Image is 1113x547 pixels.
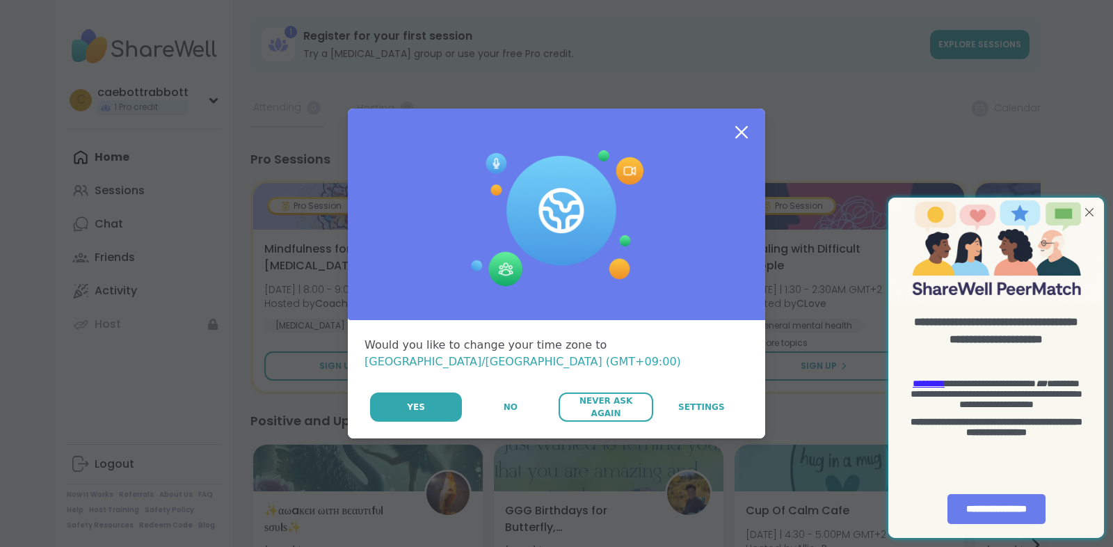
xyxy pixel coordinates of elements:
img: Session Experience [470,150,643,287]
a: Settings [655,393,748,422]
span: Settings [678,401,725,413]
button: Yes [370,393,462,422]
button: Never Ask Again [559,393,652,422]
span: Yes [407,401,425,413]
button: No [463,393,557,422]
span: Never Ask Again [566,395,646,420]
div: Would you like to change your time zone to [365,337,748,370]
iframe: Slideout [882,189,1113,547]
span: No [504,401,518,413]
span: [GEOGRAPHIC_DATA]/[GEOGRAPHIC_DATA] (GMT+09:00) [365,355,681,368]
